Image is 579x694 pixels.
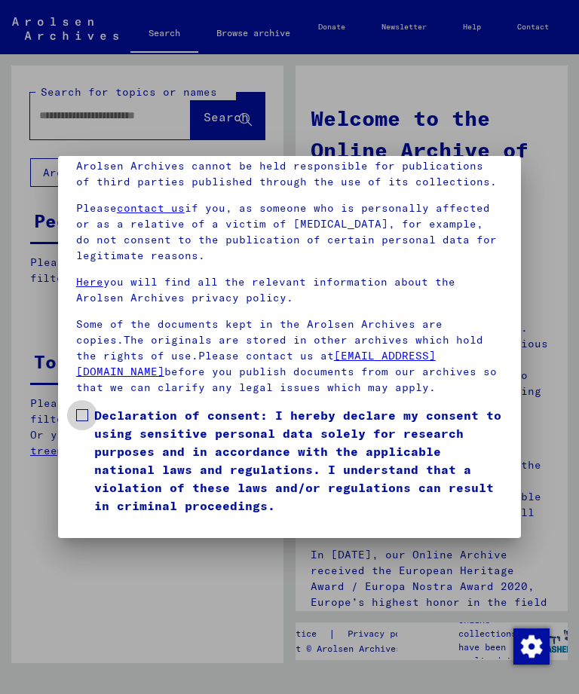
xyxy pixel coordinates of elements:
[76,316,503,396] p: Some of the documents kept in the Arolsen Archives are copies.The originals are stored in other a...
[94,406,503,515] span: Declaration of consent: I hereby declare my consent to using sensitive personal data solely for r...
[76,275,103,289] a: Here
[76,274,503,306] p: you will find all the relevant information about the Arolsen Archives privacy policy.
[117,201,185,215] a: contact us
[76,200,503,264] p: Please if you, as someone who is personally affected or as a relative of a victim of [MEDICAL_DAT...
[513,628,549,664] div: Change consent
[513,628,550,665] img: Change consent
